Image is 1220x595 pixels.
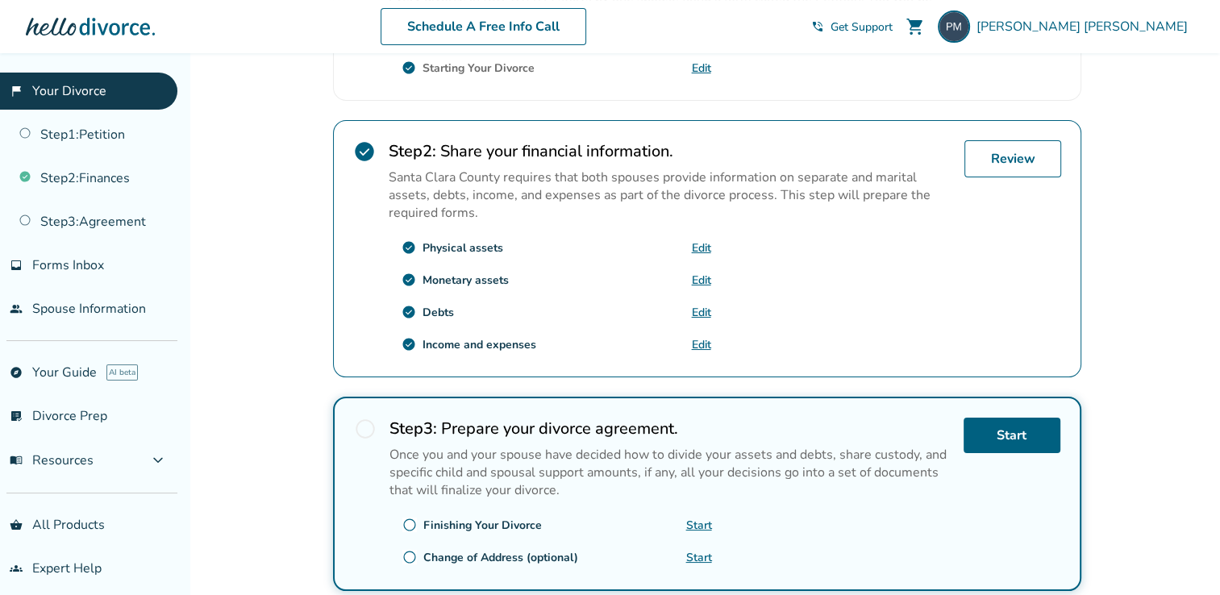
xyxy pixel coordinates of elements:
[402,240,416,255] span: check_circle
[402,518,417,532] span: radio_button_unchecked
[389,140,951,162] h2: Share your financial information.
[354,418,377,440] span: radio_button_unchecked
[692,240,711,256] a: Edit
[423,337,536,352] div: Income and expenses
[10,410,23,422] span: list_alt_check
[389,140,436,162] strong: Step 2 :
[938,10,970,43] img: peter.mullen@outlook.com
[389,418,951,439] h2: Prepare your divorce agreement.
[964,140,1061,177] a: Review
[964,418,1060,453] a: Start
[1139,518,1220,595] iframe: Chat Widget
[402,550,417,564] span: radio_button_unchecked
[10,454,23,467] span: menu_book
[10,302,23,315] span: people
[32,256,104,274] span: Forms Inbox
[402,60,416,75] span: check_circle
[10,85,23,98] span: flag_2
[811,19,893,35] a: phone_in_talkGet Support
[692,305,711,320] a: Edit
[686,518,712,533] a: Start
[423,273,509,288] div: Monetary assets
[906,17,925,36] span: shopping_cart
[423,518,542,533] div: Finishing Your Divorce
[692,60,711,76] a: Edit
[686,550,712,565] a: Start
[402,305,416,319] span: check_circle
[389,169,951,222] p: Santa Clara County requires that both spouses provide information on separate and marital assets,...
[389,446,951,499] p: Once you and your spouse have decided how to divide your assets and debts, share custody, and spe...
[10,562,23,575] span: groups
[692,337,711,352] a: Edit
[10,451,94,469] span: Resources
[831,19,893,35] span: Get Support
[106,364,138,381] span: AI beta
[692,273,711,288] a: Edit
[423,60,535,76] div: Starting Your Divorce
[10,518,23,531] span: shopping_basket
[353,140,376,163] span: check_circle
[381,8,586,45] a: Schedule A Free Info Call
[402,273,416,287] span: check_circle
[423,305,454,320] div: Debts
[811,20,824,33] span: phone_in_talk
[10,366,23,379] span: explore
[423,550,578,565] div: Change of Address (optional)
[976,18,1194,35] span: [PERSON_NAME] [PERSON_NAME]
[148,451,168,470] span: expand_more
[423,240,503,256] div: Physical assets
[402,337,416,352] span: check_circle
[10,259,23,272] span: inbox
[389,418,437,439] strong: Step 3 :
